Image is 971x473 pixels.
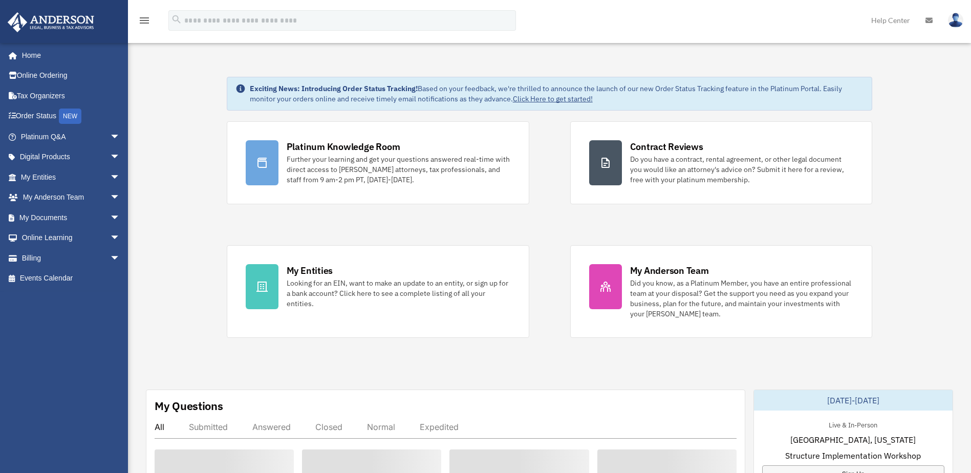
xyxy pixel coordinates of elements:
a: My Entitiesarrow_drop_down [7,167,136,187]
span: arrow_drop_down [110,167,131,188]
a: Platinum Knowledge Room Further your learning and get your questions answered real-time with dire... [227,121,529,204]
a: Contract Reviews Do you have a contract, rental agreement, or other legal document you would like... [570,121,873,204]
img: User Pic [948,13,963,28]
a: Order StatusNEW [7,106,136,127]
strong: Exciting News: Introducing Order Status Tracking! [250,84,418,93]
a: My Anderson Teamarrow_drop_down [7,187,136,208]
div: Submitted [189,422,228,432]
img: Anderson Advisors Platinum Portal [5,12,97,32]
div: Expedited [420,422,459,432]
a: menu [138,18,150,27]
div: Did you know, as a Platinum Member, you have an entire professional team at your disposal? Get th... [630,278,854,319]
div: [DATE]-[DATE] [754,390,953,411]
div: Answered [252,422,291,432]
a: My Documentsarrow_drop_down [7,207,136,228]
i: menu [138,14,150,27]
a: Home [7,45,131,66]
a: Online Ordering [7,66,136,86]
a: Click Here to get started! [513,94,593,103]
a: Online Learningarrow_drop_down [7,228,136,248]
span: arrow_drop_down [110,228,131,249]
a: Tax Organizers [7,85,136,106]
a: Platinum Q&Aarrow_drop_down [7,126,136,147]
div: Contract Reviews [630,140,703,153]
div: All [155,422,164,432]
span: arrow_drop_down [110,207,131,228]
div: Live & In-Person [821,419,886,429]
span: arrow_drop_down [110,126,131,147]
a: Billingarrow_drop_down [7,248,136,268]
div: Further your learning and get your questions answered real-time with direct access to [PERSON_NAM... [287,154,510,185]
span: arrow_drop_down [110,147,131,168]
div: My Anderson Team [630,264,709,277]
span: arrow_drop_down [110,187,131,208]
span: Structure Implementation Workshop [785,449,921,462]
a: My Entities Looking for an EIN, want to make an update to an entity, or sign up for a bank accoun... [227,245,529,338]
i: search [171,14,182,25]
div: Do you have a contract, rental agreement, or other legal document you would like an attorney's ad... [630,154,854,185]
div: Platinum Knowledge Room [287,140,400,153]
a: My Anderson Team Did you know, as a Platinum Member, you have an entire professional team at your... [570,245,873,338]
div: My Entities [287,264,333,277]
div: My Questions [155,398,223,414]
span: arrow_drop_down [110,248,131,269]
div: Looking for an EIN, want to make an update to an entity, or sign up for a bank account? Click her... [287,278,510,309]
div: Normal [367,422,395,432]
div: Based on your feedback, we're thrilled to announce the launch of our new Order Status Tracking fe... [250,83,864,104]
div: NEW [59,109,81,124]
a: Digital Productsarrow_drop_down [7,147,136,167]
a: Events Calendar [7,268,136,289]
div: Closed [315,422,342,432]
span: [GEOGRAPHIC_DATA], [US_STATE] [790,434,916,446]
